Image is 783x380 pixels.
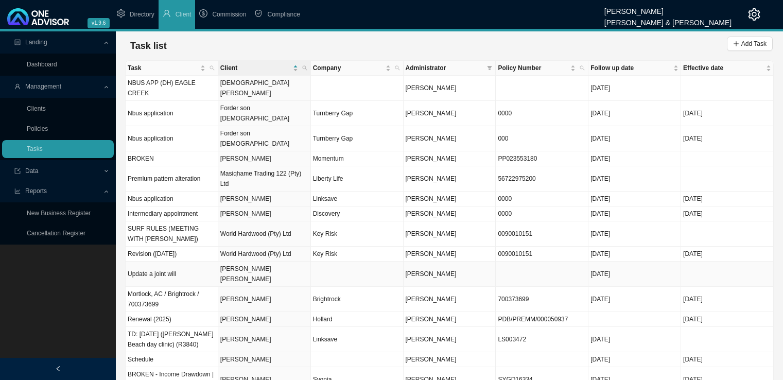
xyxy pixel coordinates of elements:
th: Policy Number [496,61,588,76]
td: Linksave [311,327,404,352]
td: [DATE] [681,192,774,206]
td: NBUS APP (DH) EAGLE CREEK [126,76,218,101]
span: search [580,65,585,71]
td: Nbus application [126,126,218,151]
td: BROKEN [126,151,218,166]
span: search [207,61,217,75]
td: [DATE] [681,206,774,221]
span: safety [254,9,263,18]
span: Commission [212,11,246,18]
td: LS003472 [496,327,588,352]
td: Nbus application [126,101,218,126]
button: Add Task [727,37,773,51]
span: plus [733,41,739,47]
span: Effective date [683,63,764,73]
td: Renewal (2025) [126,312,218,327]
td: [PERSON_NAME] [218,151,311,166]
td: [DATE] [681,126,774,151]
span: [PERSON_NAME] [406,230,457,237]
span: Company [313,63,384,73]
td: [PERSON_NAME] [218,206,311,221]
span: dollar [199,9,207,18]
span: Task list [130,41,167,51]
td: 0000 [496,206,588,221]
th: Task [126,61,218,76]
span: left [55,366,61,372]
td: 0090010151 [496,247,588,262]
td: [PERSON_NAME] [218,327,311,352]
td: [PERSON_NAME] [218,312,311,327]
span: filter [485,61,494,75]
span: search [578,61,587,75]
span: [PERSON_NAME] [406,195,457,202]
span: [PERSON_NAME] [406,210,457,217]
span: [PERSON_NAME] [406,110,457,117]
td: [DATE] [588,287,681,312]
td: World Hardwood (Pty) Ltd [218,247,311,262]
span: filter [487,65,492,71]
span: [PERSON_NAME] [406,155,457,162]
td: [DATE] [588,166,681,192]
td: [PERSON_NAME] [218,192,311,206]
span: import [14,168,21,174]
img: 2df55531c6924b55f21c4cf5d4484680-logo-light.svg [7,8,69,25]
span: user [163,9,171,18]
td: Premium pattern alteration [126,166,218,192]
a: Clients [27,105,46,112]
a: Dashboard [27,61,57,68]
td: Update a joint will [126,262,218,287]
a: Tasks [27,145,43,152]
span: [PERSON_NAME] [406,316,457,323]
span: Task [128,63,198,73]
span: line-chart [14,188,21,194]
td: [DATE] [588,327,681,352]
td: PP023553180 [496,151,588,166]
span: [PERSON_NAME] [406,250,457,257]
td: Intermediary appointment [126,206,218,221]
td: Forder son [DEMOGRAPHIC_DATA] [218,126,311,151]
td: 0000 [496,192,588,206]
td: [DATE] [681,287,774,312]
td: Momentum [311,151,404,166]
td: Masiqhame Trading 122 (Pty) Ltd [218,166,311,192]
span: Policy Number [498,63,568,73]
span: Client [176,11,192,18]
td: [DEMOGRAPHIC_DATA][PERSON_NAME] [218,76,311,101]
span: [PERSON_NAME] [406,336,457,343]
td: [DATE] [588,151,681,166]
td: Linksave [311,192,404,206]
td: PDB/PREMM/000050937 [496,312,588,327]
td: 0000 [496,101,588,126]
td: TD: [DATE] ([PERSON_NAME] Beach day clinic) (R3840) [126,327,218,352]
td: SURF RULES (MEETING WITH [PERSON_NAME]) [126,221,218,247]
span: Add Task [741,39,767,49]
a: Policies [27,125,48,132]
span: Follow up date [590,63,671,73]
div: [PERSON_NAME] & [PERSON_NAME] [604,14,732,25]
td: 000 [496,126,588,151]
td: Nbus application [126,192,218,206]
span: search [210,65,215,71]
span: Administrator [406,63,483,73]
span: Client [220,63,291,73]
span: setting [117,9,125,18]
span: Reports [25,187,47,195]
td: Revision ([DATE]) [126,247,218,262]
td: Key Risk [311,221,404,247]
span: Data [25,167,38,175]
th: Company [311,61,404,76]
td: Brightrock [311,287,404,312]
td: Turnberry Gap [311,101,404,126]
td: [DATE] [588,206,681,221]
td: 700373699 [496,287,588,312]
td: Mortlock, AC / Brightrock / 700373699 [126,287,218,312]
td: [DATE] [588,352,681,367]
div: [PERSON_NAME] [604,3,732,14]
td: [DATE] [681,352,774,367]
span: user [14,83,21,90]
td: [PERSON_NAME] [218,287,311,312]
span: [PERSON_NAME] [406,84,457,92]
td: Key Risk [311,247,404,262]
td: Turnberry Gap [311,126,404,151]
td: [DATE] [681,247,774,262]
